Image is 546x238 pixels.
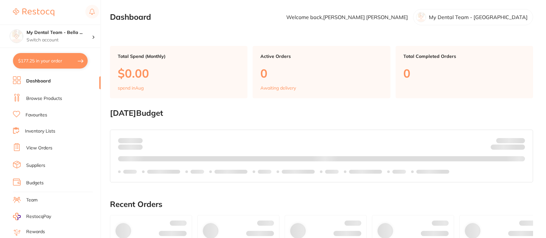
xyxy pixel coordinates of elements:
[131,137,143,143] strong: $0.00
[27,37,92,43] p: Switch account
[286,14,408,20] p: Welcome back, [PERSON_NAME] [PERSON_NAME]
[27,29,92,36] h4: My Dental Team - Bella Vista
[110,200,533,209] h2: Recent Orders
[403,54,525,59] p: Total Completed Orders
[214,169,247,174] p: Labels extended
[253,46,390,98] a: Active Orders0Awaiting delivery
[118,85,144,91] p: spend in Aug
[491,143,525,151] p: Remaining:
[392,169,406,174] p: Labels
[325,169,339,174] p: Labels
[26,145,52,151] a: View Orders
[349,169,382,174] p: Labels extended
[429,14,528,20] p: My Dental Team - [GEOGRAPHIC_DATA]
[26,162,45,169] a: Suppliers
[496,138,525,143] p: Budget:
[118,67,240,80] p: $0.00
[396,46,533,98] a: Total Completed Orders0
[13,53,88,69] button: $177.25 in your order
[10,30,23,43] img: My Dental Team - Bella Vista
[118,143,143,151] p: month
[514,146,525,151] strong: $0.00
[25,128,55,135] a: Inventory Lists
[123,169,137,174] p: Labels
[26,180,44,186] a: Budgets
[191,169,204,174] p: Labels
[13,213,21,220] img: RestocqPay
[416,169,449,174] p: Labels extended
[26,95,62,102] a: Browse Products
[260,67,382,80] p: 0
[260,54,382,59] p: Active Orders
[110,109,533,118] h2: [DATE] Budget
[26,112,47,118] a: Favourites
[13,8,54,16] img: Restocq Logo
[118,54,240,59] p: Total Spend (Monthly)
[118,138,143,143] p: Spent:
[26,78,51,84] a: Dashboard
[110,46,247,98] a: Total Spend (Monthly)$0.00spend inAug
[403,67,525,80] p: 0
[512,137,525,143] strong: $NaN
[26,229,45,235] a: Rewards
[282,169,315,174] p: Labels extended
[13,5,54,20] a: Restocq Logo
[26,197,38,203] a: Team
[13,213,51,220] a: RestocqPay
[110,13,151,22] h2: Dashboard
[26,213,51,220] span: RestocqPay
[260,85,296,91] p: Awaiting delivery
[258,169,271,174] p: Labels
[147,169,180,174] p: Labels extended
